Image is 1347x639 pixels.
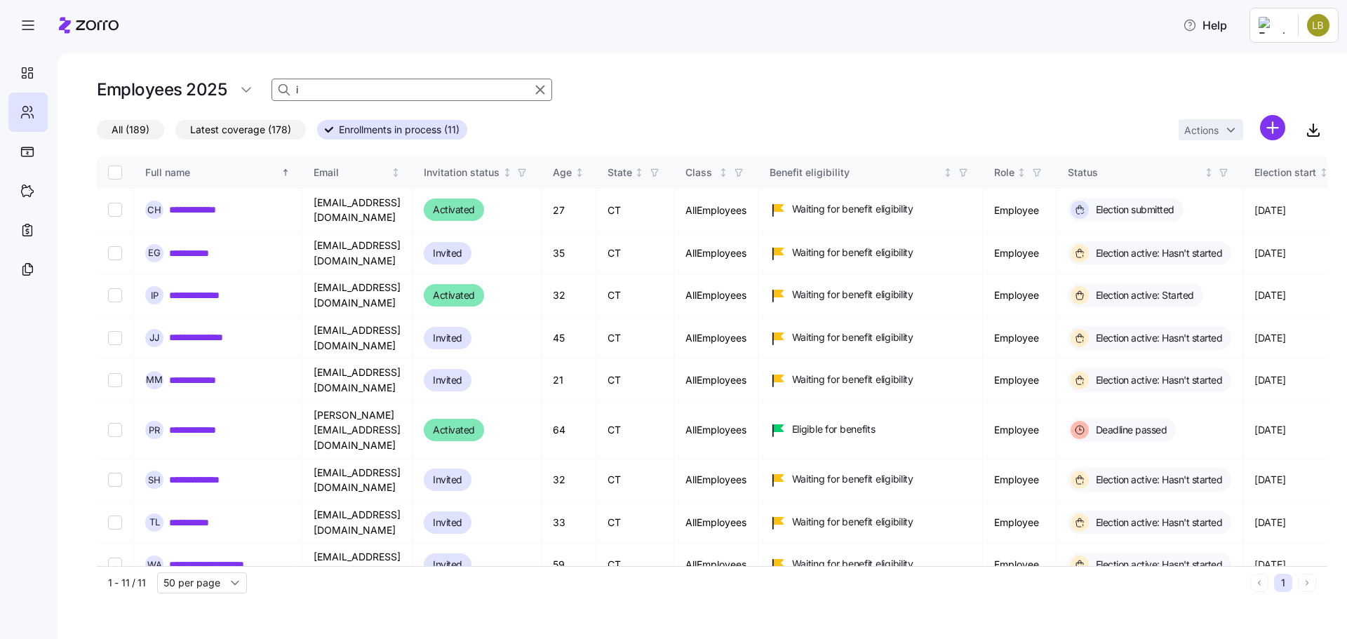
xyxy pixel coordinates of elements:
div: Age [553,165,572,180]
td: CT [596,317,674,359]
td: 32 [542,274,596,316]
td: AllEmployees [674,402,758,459]
td: 32 [542,459,596,502]
span: Election active: Hasn't started [1092,373,1223,387]
div: Not sorted [634,168,644,177]
td: CT [596,359,674,401]
th: StatusNot sorted [1057,156,1244,189]
span: [DATE] [1254,516,1285,530]
span: Waiting for benefit eligibility [792,330,913,344]
td: Employee [983,459,1057,502]
td: CT [596,402,674,459]
div: Invitation status [424,165,500,180]
span: Eligible for benefits [792,422,876,436]
span: Election active: Hasn't started [1092,473,1223,487]
div: Not sorted [1204,168,1214,177]
td: Employee [983,274,1057,316]
img: 1af8aab67717610295fc0a914effc0fd [1307,14,1329,36]
td: [EMAIL_ADDRESS][DOMAIN_NAME] [302,232,413,274]
th: Invitation statusNot sorted [413,156,542,189]
td: AllEmployees [674,359,758,401]
th: RoleNot sorted [983,156,1057,189]
span: Deadline passed [1092,423,1167,437]
span: Election active: Started [1092,288,1194,302]
span: Waiting for benefit eligibility [792,202,913,216]
div: Class [685,165,716,180]
td: AllEmployees [674,544,758,586]
span: W A [147,560,162,570]
img: Employer logo [1259,17,1287,34]
button: 1 [1274,574,1292,592]
td: Employee [983,359,1057,401]
th: Election startNot sorted [1243,156,1341,189]
span: Waiting for benefit eligibility [792,557,913,571]
td: [PERSON_NAME][EMAIL_ADDRESS][DOMAIN_NAME] [302,402,413,459]
td: 35 [542,232,596,274]
span: [DATE] [1254,558,1285,572]
input: Select record 8 [108,516,122,530]
div: Status [1068,165,1202,180]
span: Waiting for benefit eligibility [792,472,913,486]
th: ClassNot sorted [674,156,758,189]
span: Invited [433,245,462,262]
div: Sorted ascending [281,168,290,177]
th: Full nameSorted ascending [134,156,302,189]
span: Activated [433,422,475,438]
span: Election active: Hasn't started [1092,331,1223,345]
td: 64 [542,402,596,459]
th: StateNot sorted [596,156,674,189]
span: Election submitted [1092,203,1174,217]
td: Employee [983,402,1057,459]
th: Benefit eligibilityNot sorted [758,156,983,189]
span: Invited [433,556,462,573]
span: Invited [433,514,462,531]
div: Email [314,165,389,180]
div: Not sorted [1319,168,1329,177]
td: CT [596,274,674,316]
button: Actions [1179,119,1243,140]
span: J J [149,333,159,342]
span: [DATE] [1254,246,1285,260]
span: Waiting for benefit eligibility [792,288,913,302]
span: Invited [433,330,462,347]
td: [EMAIL_ADDRESS][DOMAIN_NAME] [302,189,413,232]
span: [DATE] [1254,331,1285,345]
span: Invited [433,372,462,389]
td: CT [596,544,674,586]
td: AllEmployees [674,274,758,316]
span: Election active: Hasn't started [1092,246,1223,260]
svg: add icon [1260,115,1285,140]
div: Role [994,165,1014,180]
span: [DATE] [1254,473,1285,487]
th: EmailNot sorted [302,156,413,189]
span: [DATE] [1254,423,1285,437]
span: Invited [433,471,462,488]
div: State [608,165,632,180]
span: S H [148,476,161,485]
span: P R [149,426,160,435]
input: Select record 6 [108,423,122,437]
span: T L [149,518,160,527]
span: Enrollments in process (11) [339,121,460,139]
span: Activated [433,201,475,218]
span: [DATE] [1254,373,1285,387]
span: 1 - 11 / 11 [108,576,146,590]
input: Select record 9 [108,558,122,572]
span: Waiting for benefit eligibility [792,245,913,260]
td: [EMAIL_ADDRESS][DOMAIN_NAME] [302,359,413,401]
div: Not sorted [575,168,584,177]
input: Select record 5 [108,373,122,387]
span: C H [147,206,161,215]
td: AllEmployees [674,317,758,359]
span: Election active: Hasn't started [1092,516,1223,530]
td: AllEmployees [674,459,758,502]
span: Waiting for benefit eligibility [792,515,913,529]
td: CT [596,189,674,232]
td: 45 [542,317,596,359]
button: Previous page [1250,574,1268,592]
input: Select record 2 [108,246,122,260]
div: Full name [145,165,279,180]
td: 33 [542,502,596,544]
button: Next page [1298,574,1316,592]
div: Not sorted [943,168,953,177]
